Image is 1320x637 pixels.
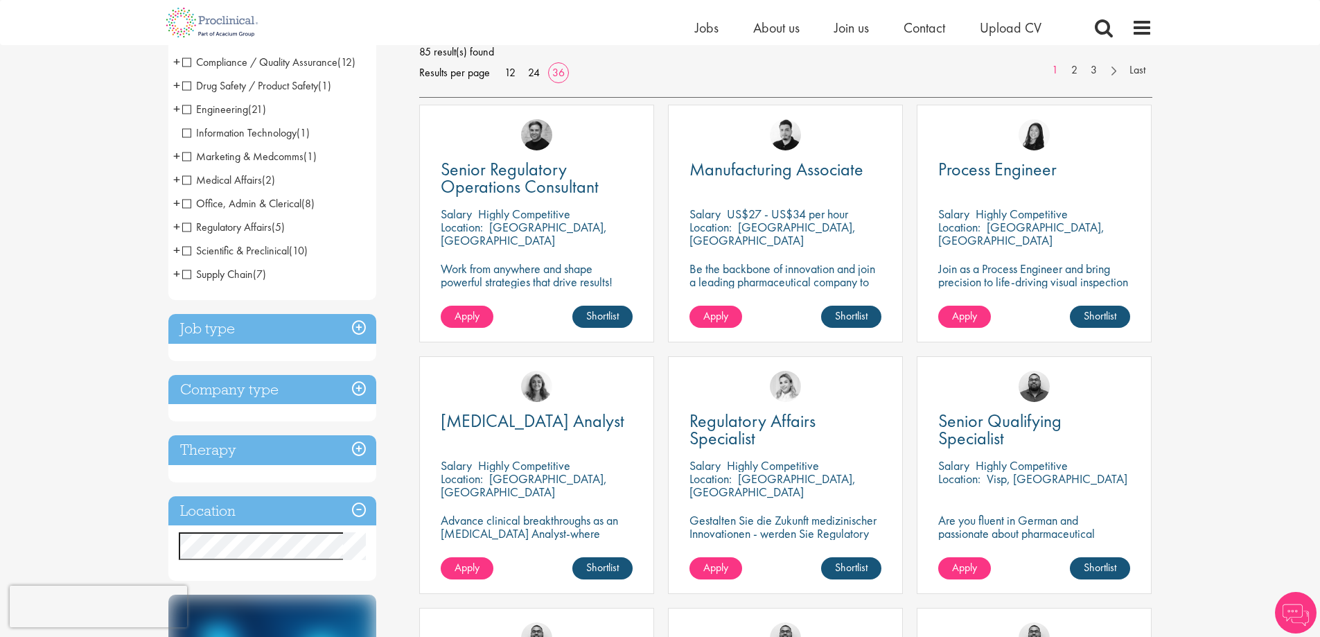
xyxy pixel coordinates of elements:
[10,586,187,627] iframe: reCAPTCHA
[441,157,599,198] span: Senior Regulatory Operations Consultant
[938,262,1130,315] p: Join as a Process Engineer and bring precision to life-driving visual inspection excellence in hi...
[1070,306,1130,328] a: Shortlist
[938,457,969,473] span: Salary
[770,119,801,150] img: Anderson Maldonado
[182,220,272,234] span: Regulatory Affairs
[262,173,275,187] span: (2)
[689,457,721,473] span: Salary
[182,125,297,140] span: Information Technology
[770,371,801,402] img: Tamara Lévai
[478,206,570,222] p: Highly Competitive
[976,206,1068,222] p: Highly Competitive
[478,457,570,473] p: Highly Competitive
[173,240,180,261] span: +
[441,557,493,579] a: Apply
[441,161,633,195] a: Senior Regulatory Operations Consultant
[834,19,869,37] a: Join us
[303,149,317,164] span: (1)
[173,263,180,284] span: +
[1070,557,1130,579] a: Shortlist
[523,65,545,80] a: 24
[703,560,728,575] span: Apply
[419,42,1152,62] span: 85 result(s) found
[182,196,301,211] span: Office, Admin & Clerical
[753,19,800,37] a: About us
[938,157,1057,181] span: Process Engineer
[173,193,180,213] span: +
[441,471,607,500] p: [GEOGRAPHIC_DATA], [GEOGRAPHIC_DATA]
[455,308,479,323] span: Apply
[441,457,472,473] span: Salary
[182,243,308,258] span: Scientific & Preclinical
[182,196,315,211] span: Office, Admin & Clerical
[976,457,1068,473] p: Highly Competitive
[500,65,520,80] a: 12
[168,375,376,405] h3: Company type
[689,557,742,579] a: Apply
[441,306,493,328] a: Apply
[168,314,376,344] h3: Job type
[689,306,742,328] a: Apply
[938,219,1105,248] p: [GEOGRAPHIC_DATA], [GEOGRAPHIC_DATA]
[441,412,633,430] a: [MEDICAL_DATA] Analyst
[1064,62,1084,78] a: 2
[904,19,945,37] a: Contact
[455,560,479,575] span: Apply
[521,371,552,402] a: Jackie Cerchio
[168,435,376,465] h3: Therapy
[182,173,262,187] span: Medical Affairs
[318,78,331,93] span: (1)
[952,560,977,575] span: Apply
[938,206,969,222] span: Salary
[182,149,303,164] span: Marketing & Medcomms
[703,308,728,323] span: Apply
[1084,62,1104,78] a: 3
[695,19,719,37] a: Jobs
[689,206,721,222] span: Salary
[173,51,180,72] span: +
[689,161,881,178] a: Manufacturing Associate
[938,514,1130,593] p: Are you fluent in German and passionate about pharmaceutical compliance? Ready to take the lead i...
[253,267,266,281] span: (7)
[1275,592,1317,634] img: Chatbot
[821,306,881,328] a: Shortlist
[182,267,253,281] span: Supply Chain
[938,306,991,328] a: Apply
[572,557,633,579] a: Shortlist
[547,65,570,80] a: 36
[182,220,285,234] span: Regulatory Affairs
[1123,62,1152,78] a: Last
[521,119,552,150] a: Peter Duvall
[173,75,180,96] span: +
[182,173,275,187] span: Medical Affairs
[248,102,266,116] span: (21)
[689,219,732,235] span: Location:
[182,78,318,93] span: Drug Safety / Product Safety
[272,220,285,234] span: (5)
[1045,62,1065,78] a: 1
[1019,119,1050,150] img: Numhom Sudsok
[1019,371,1050,402] img: Ashley Bennett
[297,125,310,140] span: (1)
[980,19,1041,37] a: Upload CV
[727,457,819,473] p: Highly Competitive
[572,306,633,328] a: Shortlist
[441,409,624,433] span: [MEDICAL_DATA] Analyst
[987,471,1127,487] p: Visp, [GEOGRAPHIC_DATA]
[301,196,315,211] span: (8)
[689,471,856,500] p: [GEOGRAPHIC_DATA], [GEOGRAPHIC_DATA]
[938,471,980,487] span: Location:
[182,78,331,93] span: Drug Safety / Product Safety
[173,146,180,166] span: +
[173,216,180,237] span: +
[938,557,991,579] a: Apply
[173,169,180,190] span: +
[727,206,848,222] p: US$27 - US$34 per hour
